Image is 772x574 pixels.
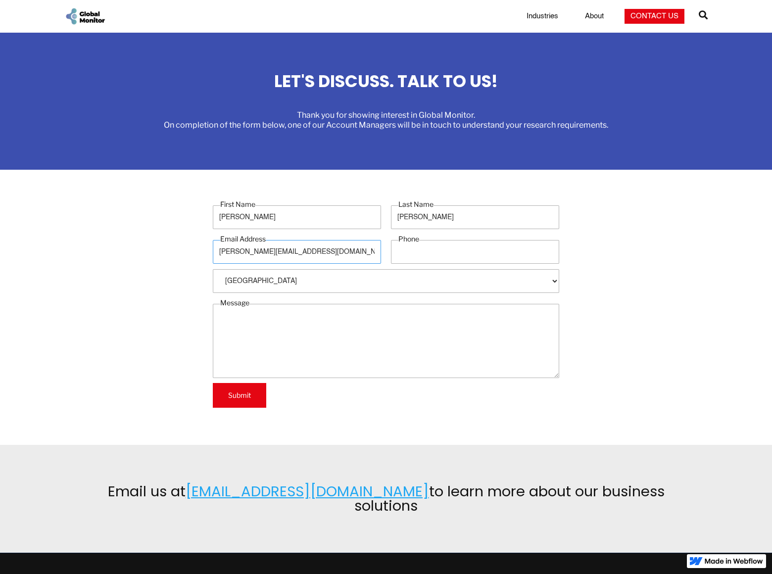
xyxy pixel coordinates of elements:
[274,69,498,93] strong: LET'S DISCUSS. TALK TO US!
[164,110,608,130] div: Thank you for showing interest in Global Monitor. On completion of the form below, one of our Acc...
[625,9,684,24] a: Contact Us
[220,234,266,244] label: Email Address
[699,8,708,22] span: 
[398,234,419,244] label: Phone
[64,7,106,26] a: home
[579,11,610,21] a: About
[220,199,255,209] label: First Name
[398,199,434,209] label: Last Name
[220,298,249,308] label: Message
[213,199,559,408] form: Get In Touch Form
[213,383,266,408] input: Submit
[521,11,564,21] a: Industries
[186,481,429,501] a: [EMAIL_ADDRESS][DOMAIN_NAME]
[705,558,763,564] img: Made in Webflow
[82,484,690,513] h2: Email us at to learn more about our business solutions
[699,6,708,26] a: 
